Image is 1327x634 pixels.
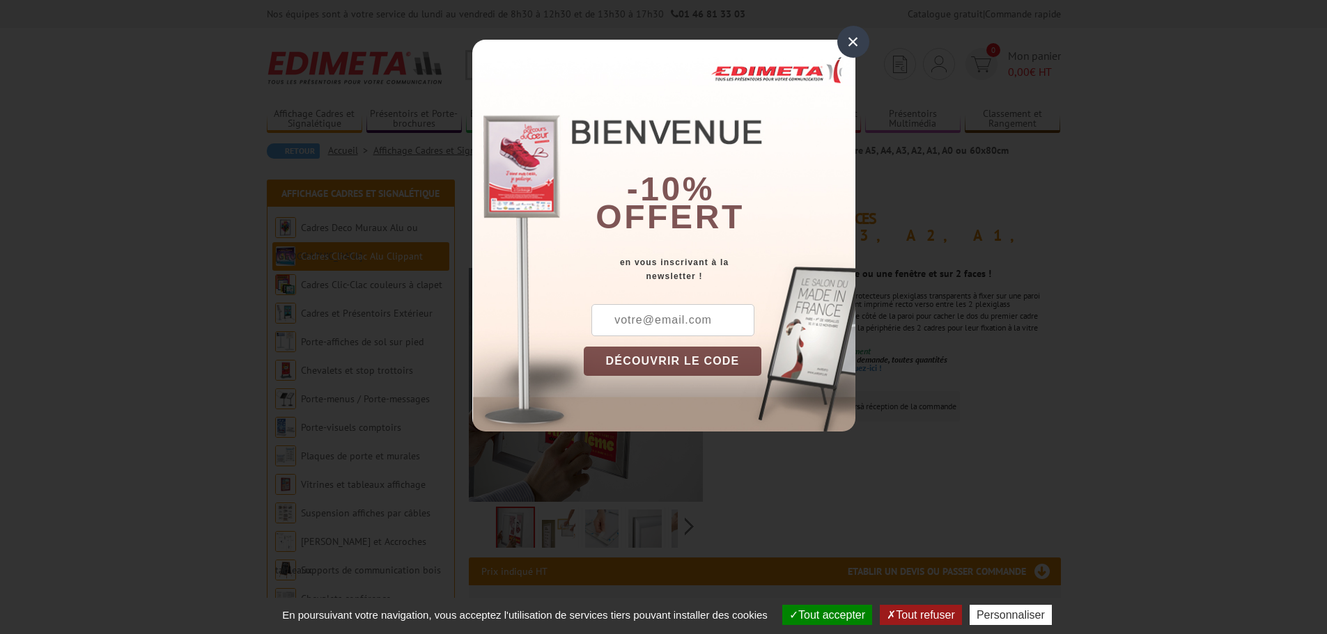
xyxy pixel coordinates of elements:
b: -10% [627,171,715,207]
div: × [837,26,869,58]
span: En poursuivant votre navigation, vous acceptez l'utilisation de services tiers pouvant installer ... [275,609,775,621]
button: Personnaliser (fenêtre modale) [970,605,1052,625]
div: en vous inscrivant à la newsletter ! [584,255,855,283]
button: DÉCOUVRIR LE CODE [584,347,762,376]
font: offert [596,198,745,235]
button: Tout accepter [782,605,872,625]
button: Tout refuser [880,605,961,625]
input: votre@email.com [591,304,754,336]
